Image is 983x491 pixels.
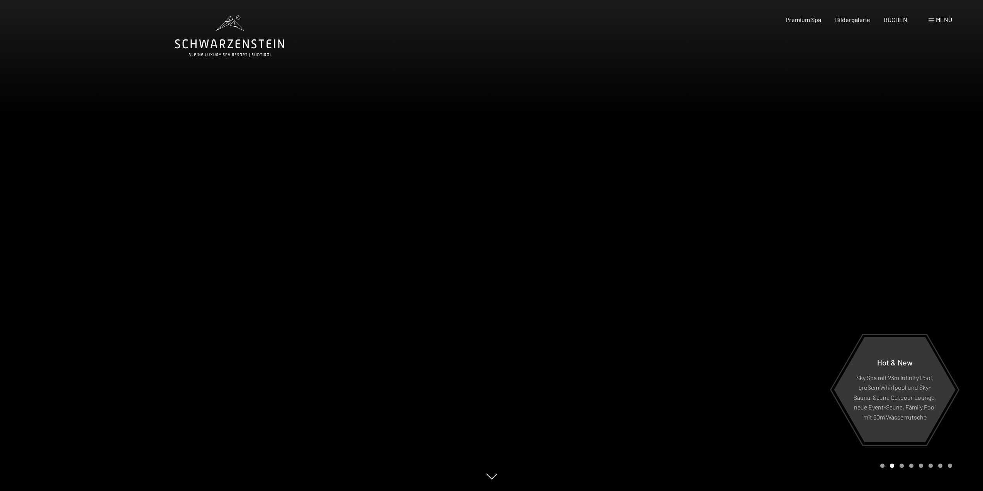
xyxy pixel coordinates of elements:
span: Hot & New [877,357,913,367]
div: Carousel Page 8 [948,464,952,468]
a: Bildergalerie [835,16,870,23]
div: Carousel Page 5 [919,464,923,468]
div: Carousel Page 3 [900,464,904,468]
a: BUCHEN [884,16,907,23]
p: Sky Spa mit 23m Infinity Pool, großem Whirlpool und Sky-Sauna, Sauna Outdoor Lounge, neue Event-S... [853,372,937,422]
a: Hot & New Sky Spa mit 23m Infinity Pool, großem Whirlpool und Sky-Sauna, Sauna Outdoor Lounge, ne... [834,336,956,443]
div: Carousel Page 6 [929,464,933,468]
div: Carousel Page 7 [938,464,942,468]
div: Carousel Pagination [878,464,952,468]
div: Carousel Page 2 (Current Slide) [890,464,894,468]
div: Carousel Page 4 [909,464,913,468]
span: Menü [936,16,952,23]
a: Premium Spa [786,16,821,23]
div: Carousel Page 1 [880,464,885,468]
